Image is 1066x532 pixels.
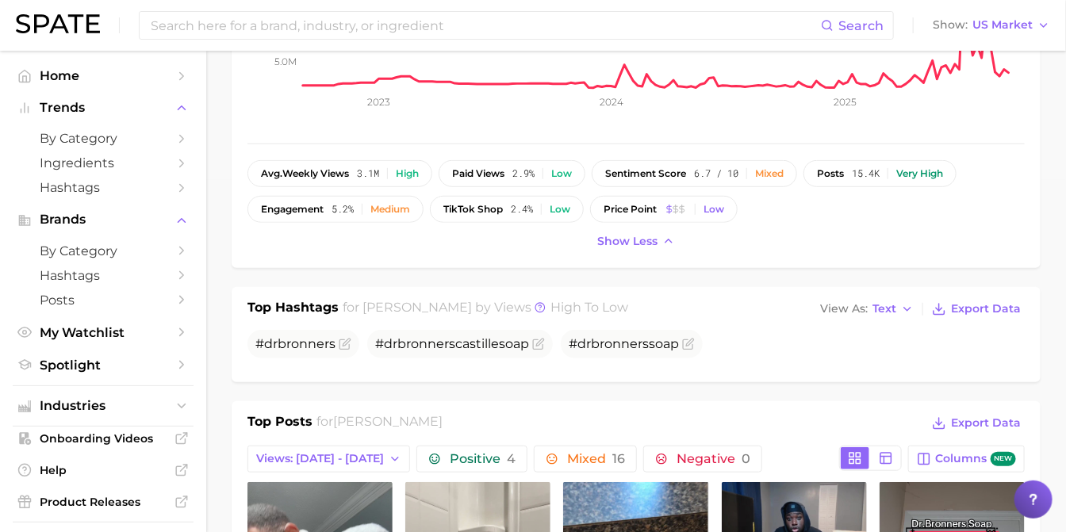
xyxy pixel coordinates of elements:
button: Trends [13,96,194,120]
span: 6.7 / 10 [694,168,738,179]
span: weekly views [261,168,349,179]
button: avg.weekly views3.1mHigh [247,160,432,187]
span: #drbronnerssoap [569,336,679,351]
div: High [396,168,419,179]
span: sentiment score [605,168,686,179]
tspan: 2024 [600,96,624,108]
button: Show less [593,231,679,252]
button: paid views2.9%Low [439,160,585,187]
img: SPATE [16,14,100,33]
span: [PERSON_NAME] [334,414,443,429]
span: Brands [40,212,167,227]
span: Export Data [951,302,1021,316]
span: Hashtags [40,268,167,283]
span: Trends [40,101,167,115]
input: Search here for a brand, industry, or ingredient [149,12,821,39]
span: Home [40,68,167,83]
a: Help [13,458,194,482]
div: Medium [370,204,410,215]
tspan: 5.0m [274,55,297,67]
span: posts [817,168,844,179]
span: Show [933,21,968,29]
button: Brands [13,208,194,232]
span: 4 [507,451,516,466]
span: by Category [40,243,167,258]
button: engagement5.2%Medium [247,196,424,223]
button: price pointLow [590,196,738,223]
a: Posts [13,288,194,312]
div: Very high [896,168,943,179]
a: Onboarding Videos [13,427,194,450]
h1: Top Hashtags [247,298,339,320]
span: by Category [40,131,167,146]
div: Low [704,204,724,215]
button: posts15.4kVery high [803,160,957,187]
a: Hashtags [13,175,194,200]
span: 5.2% [332,204,354,215]
div: Low [551,168,572,179]
span: Industries [40,399,167,413]
h2: for by Views [343,298,629,320]
span: Positive [450,453,516,465]
button: Columnsnew [908,446,1025,473]
span: Views: [DATE] - [DATE] [256,452,384,465]
span: 0 [742,451,750,466]
span: Search [838,18,884,33]
span: 2.9% [512,168,535,179]
span: #drbronners [255,336,336,351]
span: new [991,452,1016,467]
span: Hashtags [40,180,167,195]
button: Flag as miscategorized or irrelevant [339,338,351,350]
span: 3.1m [357,168,379,179]
span: price point [604,204,657,215]
span: high to low [551,300,629,315]
div: Low [550,204,570,215]
a: Spotlight [13,353,194,377]
a: Hashtags [13,263,194,288]
span: Onboarding Videos [40,431,167,446]
a: by Category [13,239,194,263]
span: Ingredients [40,155,167,170]
button: Export Data [928,298,1025,320]
button: View AsText [816,299,918,320]
button: Flag as miscategorized or irrelevant [682,338,695,350]
span: Show less [597,235,658,248]
span: Mixed [567,453,625,465]
button: Industries [13,394,194,418]
span: Product Releases [40,495,167,509]
a: My Watchlist [13,320,194,345]
a: Product Releases [13,490,194,514]
a: Ingredients [13,151,194,175]
button: ShowUS Market [929,15,1054,36]
abbr: average [261,167,282,179]
tspan: 2023 [367,96,390,108]
span: 15.4k [852,168,880,179]
div: Mixed [755,168,784,179]
span: #drbronnerscastillesoap [375,336,529,351]
tspan: 2025 [834,96,857,108]
span: US Market [972,21,1033,29]
span: paid views [452,168,504,179]
span: Text [872,304,896,313]
span: 2.4% [511,204,533,215]
a: by Category [13,126,194,151]
a: Home [13,63,194,88]
span: Export Data [951,416,1021,430]
button: Flag as miscategorized or irrelevant [532,338,545,350]
h1: Top Posts [247,412,313,436]
h2: for [317,412,443,436]
span: TikTok shop [443,204,503,215]
span: Help [40,463,167,477]
button: Export Data [928,412,1025,434]
span: Negative [677,453,750,465]
span: 16 [612,451,625,466]
span: Columns [936,452,1016,467]
button: sentiment score6.7 / 10Mixed [592,160,797,187]
button: Views: [DATE] - [DATE] [247,446,410,473]
span: Posts [40,293,167,308]
span: [PERSON_NAME] [363,300,473,315]
span: My Watchlist [40,325,167,340]
span: Spotlight [40,358,167,373]
button: TikTok shop2.4%Low [430,196,584,223]
span: engagement [261,204,324,215]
